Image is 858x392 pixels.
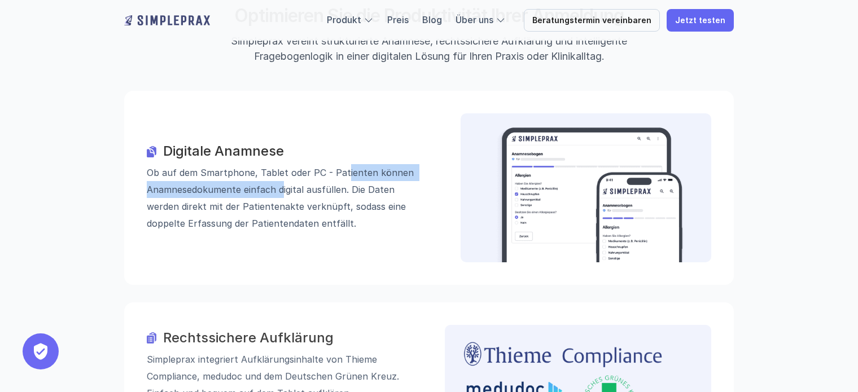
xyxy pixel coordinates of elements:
[422,14,442,25] a: Blog
[163,330,413,346] h3: Rechtssichere Aufklärung
[494,127,685,262] img: Beispielbild der digitalen Anamnese
[675,16,725,25] p: Jetzt testen
[163,144,429,160] h3: Digitale Anamnese
[327,14,361,25] a: Produkt
[387,14,409,25] a: Preis
[532,16,651,25] p: Beratungstermin vereinbaren
[147,165,429,232] p: Ob auf dem Smartphone, Tablet oder PC - Patienten können Anamnese­dokumente einfach digital ausfü...
[217,33,641,64] p: Simpleprax vereint strukturierte Anamnese, rechtssichere Aufklärung und intelligente Fragebogenlo...
[524,9,660,32] a: Beratungstermin vereinbaren
[456,14,493,25] a: Über uns
[667,9,734,32] a: Jetzt testen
